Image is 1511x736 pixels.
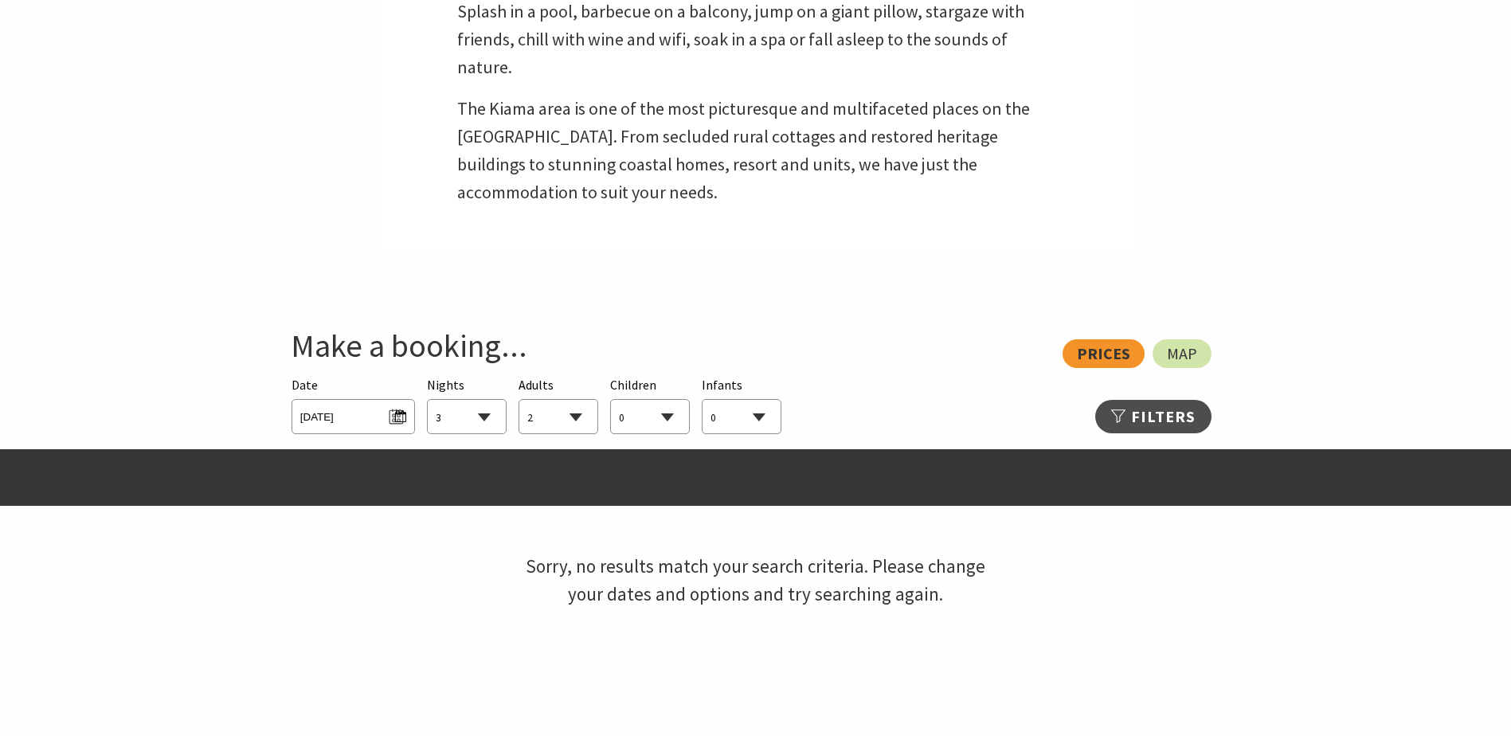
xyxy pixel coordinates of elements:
[300,404,406,425] span: [DATE]
[702,377,742,393] span: Infants
[457,95,1055,207] p: The Kiama area is one of the most picturesque and multifaceted places on the [GEOGRAPHIC_DATA]. F...
[519,377,554,393] span: Adults
[1167,347,1197,360] span: Map
[427,375,507,435] div: Choose a number of nights
[292,375,415,435] div: Please choose your desired arrival date
[517,449,995,711] h3: Sorry, no results match your search criteria. Please change your dates and options and try search...
[1153,339,1212,368] a: Map
[610,377,656,393] span: Children
[427,375,464,396] span: Nights
[292,377,318,393] span: Date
